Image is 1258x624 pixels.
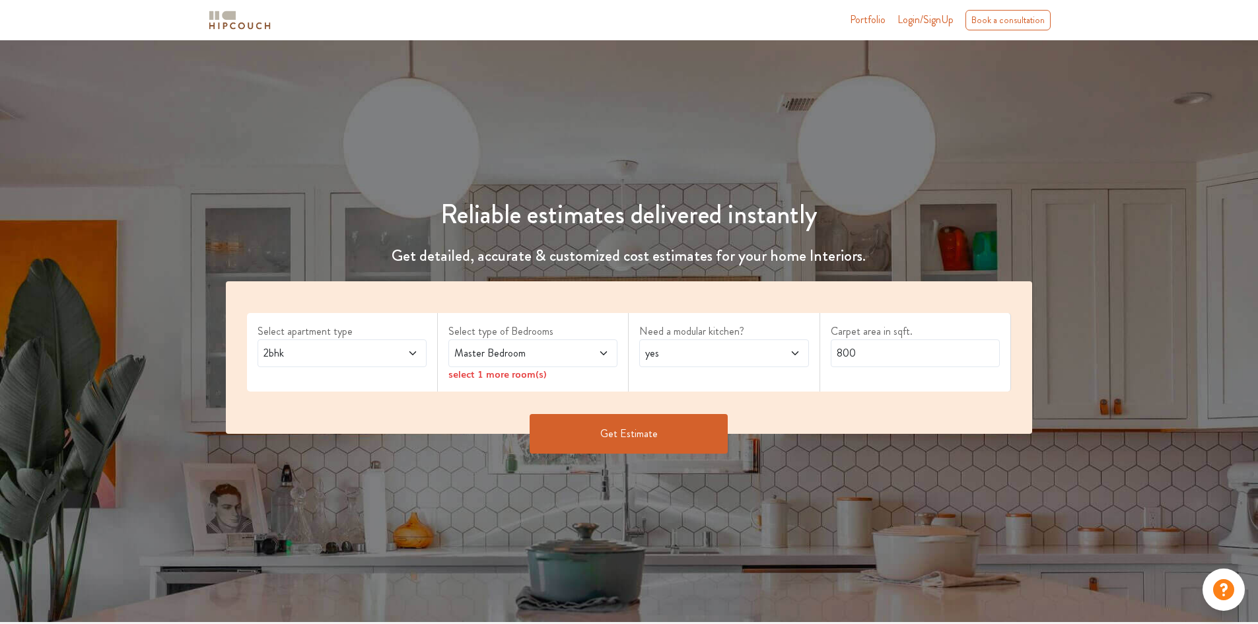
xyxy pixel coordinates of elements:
[831,339,1000,367] input: Enter area sqft
[452,345,570,361] span: Master Bedroom
[965,10,1051,30] div: Book a consultation
[261,345,379,361] span: 2bhk
[897,12,954,27] span: Login/SignUp
[218,199,1041,230] h1: Reliable estimates delivered instantly
[530,414,728,454] button: Get Estimate
[831,324,1000,339] label: Carpet area in sqft.
[207,9,273,32] img: logo-horizontal.svg
[218,246,1041,265] h4: Get detailed, accurate & customized cost estimates for your home Interiors.
[258,324,427,339] label: Select apartment type
[448,324,617,339] label: Select type of Bedrooms
[643,345,761,361] span: yes
[639,324,808,339] label: Need a modular kitchen?
[850,12,886,28] a: Portfolio
[207,5,273,35] span: logo-horizontal.svg
[448,367,617,381] div: select 1 more room(s)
